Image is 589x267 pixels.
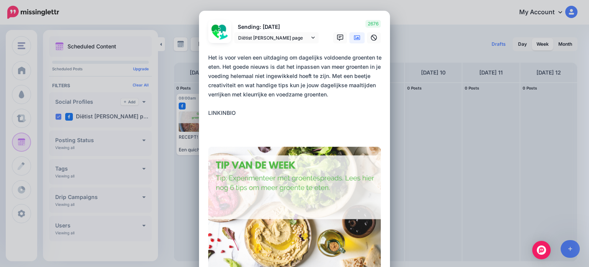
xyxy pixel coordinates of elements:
[238,34,309,42] span: Diëtist [PERSON_NAME] page
[532,241,551,259] div: Open Intercom Messenger
[234,23,319,32] p: Sending: [DATE]
[365,20,381,28] span: 2676
[208,53,385,118] div: Het is voor velen een uitdaging om dagelijks voldoende groenten te eten. Het goede nieuws is dat ...
[234,32,319,43] a: Diëtist [PERSON_NAME] page
[211,22,229,41] img: 293222142_522567249710572_4573399951254326687_n-bsa135189.png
